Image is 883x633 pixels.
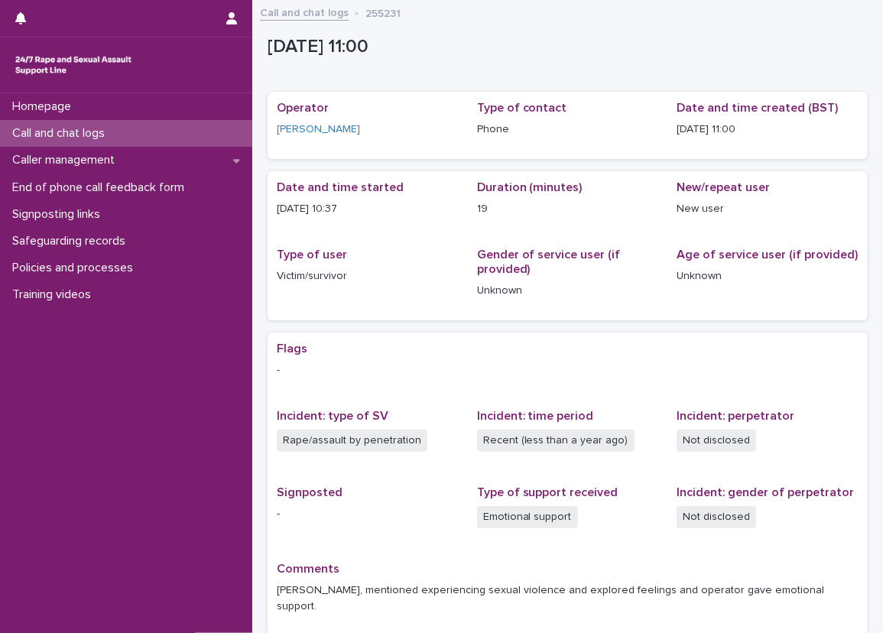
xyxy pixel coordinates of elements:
p: Caller management [6,153,127,167]
p: Phone [477,122,659,138]
span: Emotional support [477,506,578,528]
p: [DATE] 11:00 [268,36,862,58]
span: Type of contact [477,102,567,114]
p: End of phone call feedback form [6,180,196,195]
span: Type of support received [477,486,618,498]
span: New/repeat user [677,181,770,193]
p: Unknown [477,283,659,299]
span: Type of user [277,248,347,261]
span: Not disclosed [677,430,756,452]
span: Operator [277,102,329,114]
span: Incident: perpetrator [677,410,794,422]
p: 255231 [365,4,401,21]
p: Unknown [677,268,859,284]
span: Incident: type of SV [277,410,388,422]
span: Incident: gender of perpetrator [677,486,854,498]
p: Safeguarding records [6,234,138,248]
p: [DATE] 11:00 [677,122,859,138]
span: Incident: time period [477,410,594,422]
p: Policies and processes [6,261,145,275]
a: [PERSON_NAME] [277,122,360,138]
p: Call and chat logs [6,126,117,141]
p: Training videos [6,287,103,302]
p: [DATE] 10:37 [277,201,459,217]
span: Date and time created (BST) [677,102,838,114]
p: - [277,506,459,522]
span: Comments [277,563,339,575]
span: Not disclosed [677,506,756,528]
span: Flags [277,342,307,355]
span: Age of service user (if provided) [677,248,858,261]
p: 19 [477,201,659,217]
p: Signposting links [6,207,112,222]
p: Homepage [6,99,83,114]
span: Signposted [277,486,342,498]
a: Call and chat logs [260,3,349,21]
span: Rape/assault by penetration [277,430,427,452]
span: Duration (minutes) [477,181,583,193]
span: Date and time started [277,181,404,193]
img: rhQMoQhaT3yELyF149Cw [12,50,135,80]
span: Gender of service user (if provided) [477,248,621,275]
span: Recent (less than a year ago) [477,430,635,452]
p: - [277,362,859,378]
p: New user [677,201,859,217]
p: Victim/survivor [277,268,459,284]
p: [PERSON_NAME], mentioned experiencing sexual violence and explored feelings and operator gave emo... [277,583,859,615]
